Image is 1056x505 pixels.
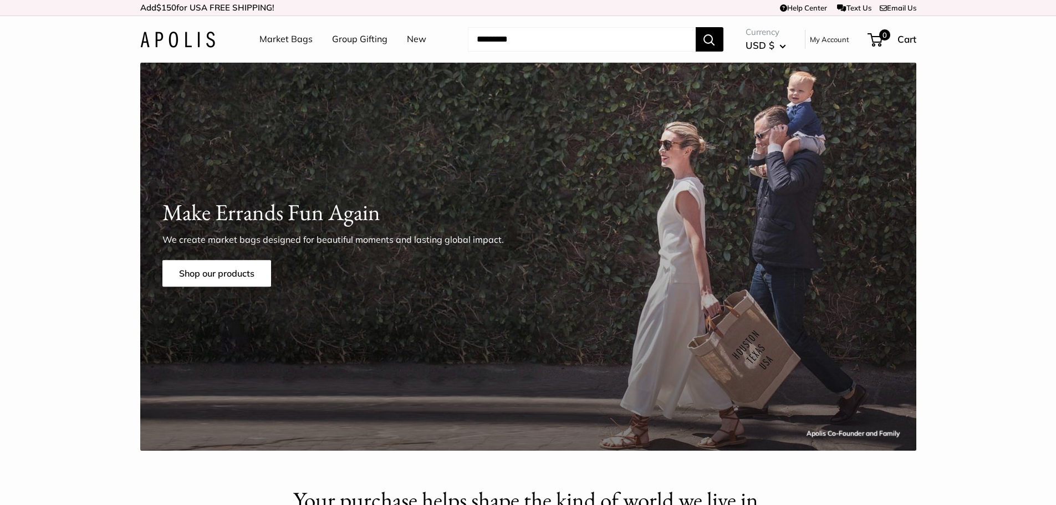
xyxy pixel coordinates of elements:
[332,31,387,48] a: Group Gifting
[746,24,786,40] span: Currency
[869,30,916,48] a: 0 Cart
[880,3,916,12] a: Email Us
[140,32,215,48] img: Apolis
[810,33,849,46] a: My Account
[807,427,900,440] div: Apolis Co-Founder and Family
[162,196,894,229] h1: Make Errands Fun Again
[879,29,890,40] span: 0
[780,3,827,12] a: Help Center
[407,31,426,48] a: New
[746,37,786,54] button: USD $
[162,260,271,287] a: Shop our products
[162,233,523,246] p: We create market bags designed for beautiful moments and lasting global impact.
[746,39,774,51] span: USD $
[156,2,176,13] span: $150
[897,33,916,45] span: Cart
[468,27,696,52] input: Search...
[837,3,871,12] a: Text Us
[259,31,313,48] a: Market Bags
[696,27,723,52] button: Search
